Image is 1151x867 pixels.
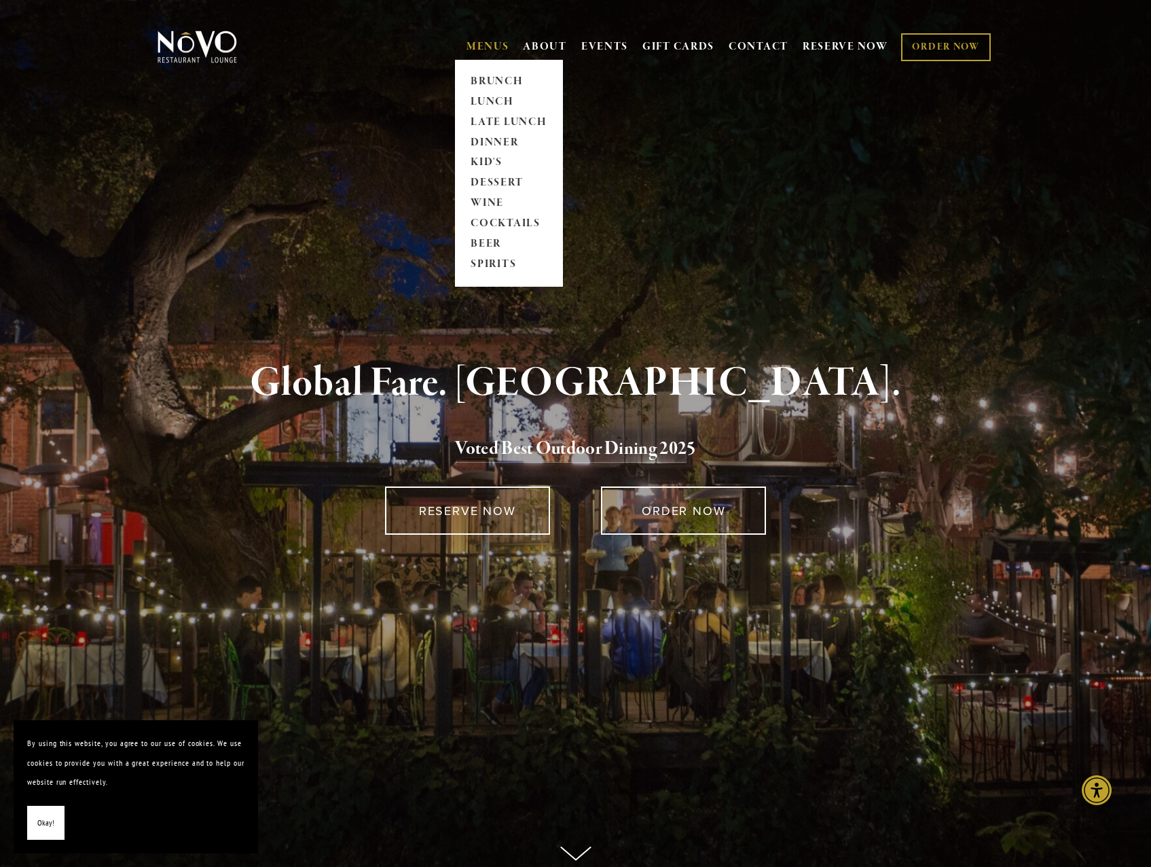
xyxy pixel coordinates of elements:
a: Voted Best Outdoor Dining 202 [455,437,687,463]
section: Cookie banner [14,720,258,853]
h2: 5 [180,435,972,463]
p: By using this website, you agree to our use of cookies. We use cookies to provide you with a grea... [27,734,244,792]
a: GIFT CARDS [642,34,714,60]
a: SPIRITS [467,255,551,275]
a: MENUS [467,40,509,54]
a: BEER [467,234,551,255]
a: RESERVE NOW [803,34,888,60]
a: WINE [467,194,551,214]
div: Accessibility Menu [1082,775,1112,805]
a: DINNER [467,132,551,153]
img: Novo Restaurant &amp; Lounge [155,30,240,64]
a: LUNCH [467,92,551,112]
a: ORDER NOW [901,33,990,61]
a: COCKTAILS [467,214,551,234]
a: ABOUT [523,40,567,54]
a: ORDER NOW [601,486,766,535]
a: LATE LUNCH [467,112,551,132]
span: Okay! [37,813,54,833]
a: KID'S [467,153,551,173]
button: Okay! [27,806,65,841]
a: RESERVE NOW [385,486,550,535]
a: EVENTS [581,40,628,54]
strong: Global Fare. [GEOGRAPHIC_DATA]. [250,357,901,409]
a: DESSERT [467,173,551,194]
a: BRUNCH [467,71,551,92]
a: CONTACT [729,34,788,60]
